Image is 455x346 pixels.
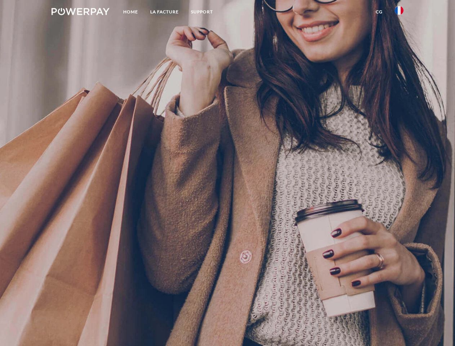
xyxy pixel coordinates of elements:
[52,8,110,15] img: logo-powerpay-white.svg
[117,5,144,18] a: Home
[185,5,219,18] a: Support
[370,5,389,18] a: CG
[144,5,185,18] a: LA FACTURE
[395,6,403,15] img: fr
